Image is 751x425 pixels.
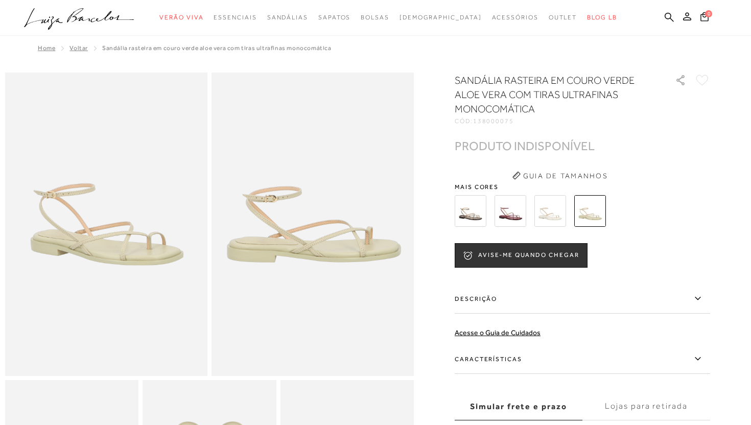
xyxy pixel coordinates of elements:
[705,10,712,17] span: 0
[361,8,389,27] a: noSubCategoriesText
[549,14,577,21] span: Outlet
[5,73,207,376] img: image
[318,14,350,21] span: Sapatos
[697,11,712,25] button: 0
[214,8,256,27] a: noSubCategoriesText
[582,393,710,420] label: Lojas para retirada
[587,14,617,21] span: BLOG LB
[267,14,308,21] span: Sandálias
[455,73,646,116] h1: SANDÁLIA RASTEIRA EM COURO VERDE ALOE VERA COM TIRAS ULTRAFINAS MONOCOMÁTICA
[455,140,595,151] div: PRODUTO INDISPONÍVEL
[455,284,710,314] label: Descrição
[549,8,577,27] a: noSubCategoriesText
[455,243,588,268] button: AVISE-ME QUANDO CHEGAR
[102,44,332,52] span: SANDÁLIA RASTEIRA EM COURO VERDE ALOE VERA COM TIRAS ULTRAFINAS MONOCOMÁTICA
[534,195,566,227] img: SANDÁLIA RASTEIRA EM COURO OFF WHITE COM TIRAS ULTRAFINAS MONOCOMÁTICA
[214,14,256,21] span: Essenciais
[267,8,308,27] a: noSubCategoriesText
[318,8,350,27] a: noSubCategoriesText
[69,44,88,52] a: Voltar
[38,44,55,52] a: Home
[455,195,486,227] img: SANDÁLIA RASTEIRA EM COBRA BEGE COM TIRAS ULTRAFINAS MONOCOMÁTICA
[400,8,482,27] a: noSubCategoriesText
[455,184,710,190] span: Mais cores
[492,14,538,21] span: Acessórios
[455,393,582,420] label: Simular frete e prazo
[492,8,538,27] a: noSubCategoriesText
[159,8,203,27] a: noSubCategoriesText
[455,118,659,124] div: CÓD:
[455,328,541,337] a: Acesse o Guia de Cuidados
[361,14,389,21] span: Bolsas
[473,117,514,125] span: 138000075
[455,344,710,374] label: Características
[574,195,606,227] img: SANDÁLIA RASTEIRA EM COURO VERDE ALOE VERA COM TIRAS ULTRAFINAS MONOCOMÁTICA
[495,195,526,227] img: SANDÁLIA RASTEIRA EM COURO MARSALA COM TIRAS ULTRAFINAS MONOCOMÁTICA
[587,8,617,27] a: BLOG LB
[159,14,203,21] span: Verão Viva
[400,14,482,21] span: [DEMOGRAPHIC_DATA]
[509,168,611,184] button: Guia de Tamanhos
[212,73,414,376] img: image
